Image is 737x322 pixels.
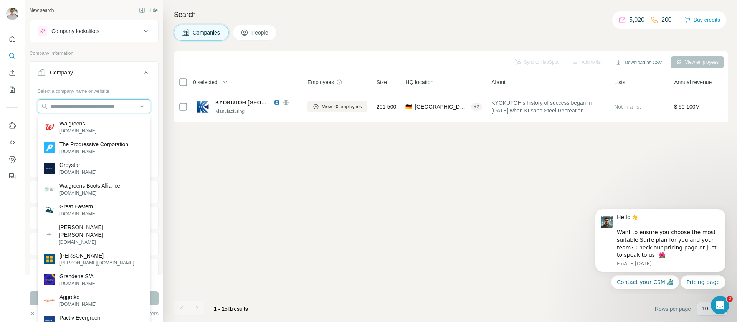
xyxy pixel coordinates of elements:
[674,78,712,86] span: Annual revenue
[614,78,625,86] span: Lists
[674,104,700,110] span: $ 50-100M
[215,108,298,115] div: Manufacturing
[59,239,144,246] p: [DOMAIN_NAME]
[655,305,691,313] span: Rows per page
[214,306,248,312] span: results
[44,205,55,215] img: Great Eastern
[38,85,150,95] div: Select a company name or website
[44,122,55,132] img: Walgreens
[30,209,158,227] button: HQ location
[193,78,218,86] span: 0 selected
[59,252,134,259] p: [PERSON_NAME]
[59,272,96,280] p: Grendene S/A
[6,135,18,149] button: Use Surfe API
[377,78,387,86] span: Size
[6,119,18,132] button: Use Surfe on LinkedIn
[51,27,99,35] div: Company lookalikes
[59,161,96,169] p: Greystar
[30,63,158,85] button: Company
[629,15,644,25] p: 5,020
[322,103,362,110] span: View 20 employees
[59,127,96,134] p: [DOMAIN_NAME]
[44,163,55,174] img: Greystar
[59,203,96,210] p: Great Eastern
[44,184,55,195] img: Walgreens Boots Alliance
[197,101,209,113] img: Logo of KYOKUTOH Europe
[711,296,729,314] iframe: Intercom live chat
[6,83,18,97] button: My lists
[59,148,128,155] p: [DOMAIN_NAME]
[30,183,158,201] button: Industry
[30,22,158,40] button: Company lookalikes
[44,254,55,264] img: Greggs
[727,296,733,302] span: 2
[44,295,55,306] img: Aggreko
[661,15,672,25] p: 200
[614,104,641,110] span: Not in a list
[6,32,18,46] button: Quick start
[59,190,120,197] p: [DOMAIN_NAME]
[6,8,18,20] img: Avatar
[307,78,334,86] span: Employees
[59,182,120,190] p: Walgreens Boots Alliance
[684,15,720,25] button: Buy credits
[6,152,18,166] button: Dashboard
[274,99,280,106] img: LinkedIn logo
[702,305,708,312] p: 10
[59,223,144,239] p: [PERSON_NAME] [PERSON_NAME]
[491,78,506,86] span: About
[59,301,96,308] p: [DOMAIN_NAME]
[583,202,737,294] iframe: Intercom notifications message
[610,57,667,68] button: Download as CSV
[30,261,158,279] button: Employees (size)
[44,142,55,153] img: The Progressive Corporation
[59,280,96,287] p: [DOMAIN_NAME]
[193,29,221,36] span: Companies
[229,306,232,312] span: 1
[405,78,433,86] span: HQ location
[415,103,468,111] span: [GEOGRAPHIC_DATA], [GEOGRAPHIC_DATA]
[174,9,728,20] h4: Search
[59,259,134,266] p: [PERSON_NAME][DOMAIN_NAME]
[6,49,18,63] button: Search
[30,50,159,57] p: Company information
[134,5,163,16] button: Hide
[307,101,367,112] button: View 20 employees
[405,103,412,111] span: 🇩🇪
[59,314,101,322] p: Pactiv Evergreen
[30,235,158,253] button: Annual revenue ($)
[44,230,54,239] img: Greene King
[50,69,73,76] div: Company
[491,99,605,114] span: KYOKUTOH’s history of success began in [DATE] when Kusano Steel Recreation Company Ltd. was estab...
[6,66,18,80] button: Enrich CSV
[59,169,96,176] p: [DOMAIN_NAME]
[225,306,229,312] span: of
[471,103,483,110] div: + 2
[251,29,269,36] span: People
[59,140,128,148] p: The Progressive Corporation
[59,210,96,217] p: [DOMAIN_NAME]
[6,169,18,183] button: Feedback
[30,7,54,14] div: New search
[44,274,55,285] img: Grendene S/A
[59,120,96,127] p: Walgreens
[215,99,270,106] span: KYOKUTOH [GEOGRAPHIC_DATA]
[214,306,225,312] span: 1 - 1
[30,310,51,317] button: Clear
[59,293,96,301] p: Aggreko
[377,103,396,111] span: 201-500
